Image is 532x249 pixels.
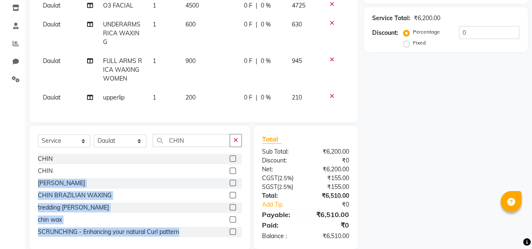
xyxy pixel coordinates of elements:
[244,57,252,66] span: 0 F
[38,228,179,236] div: SCRUNCHING - Enhancing your natural Curl pattern
[261,20,271,29] span: 0 %
[256,183,306,191] div: ( )
[38,203,109,212] div: tredding [PERSON_NAME]
[256,174,306,183] div: ( )
[292,21,302,28] span: 630
[244,20,252,29] span: 0 F
[256,232,306,241] div: Balance :
[372,29,398,37] div: Discount:
[261,57,271,66] span: 0 %
[305,220,355,230] div: ₹0
[262,174,278,182] span: CGST
[38,179,85,188] div: [PERSON_NAME]
[185,2,199,9] span: 4500
[185,21,196,28] span: 600
[256,156,306,165] div: Discount:
[256,165,306,174] div: Net:
[279,175,292,181] span: 2.5%
[244,93,252,102] span: 0 F
[305,156,355,165] div: ₹0
[43,57,61,65] span: Daulat
[43,2,61,9] span: Daulat
[244,1,252,10] span: 0 F
[256,220,306,230] div: Paid:
[414,14,440,23] div: ₹6,200.00
[305,210,355,220] div: ₹6,510.00
[256,20,257,29] span: |
[305,183,355,191] div: ₹155.00
[153,21,156,28] span: 1
[38,191,111,200] div: CHIN BRAZILIAN WAXING
[262,135,281,144] span: Total
[185,57,196,65] span: 900
[256,147,306,156] div: Sub Total:
[103,21,140,46] span: UNDERARMS RICA WAXING
[292,94,302,101] span: 210
[292,57,302,65] span: 945
[256,57,257,66] span: |
[261,1,271,10] span: 0 %
[153,94,156,101] span: 1
[256,210,306,220] div: Payable:
[262,183,277,191] span: SGST
[305,191,355,200] div: ₹6,510.00
[256,1,257,10] span: |
[103,94,124,101] span: upperlip
[38,215,62,224] div: chin wax
[256,200,314,209] a: Add Tip
[305,174,355,183] div: ₹155.00
[38,155,53,163] div: CHIN
[185,94,196,101] span: 200
[38,167,53,176] div: CHIN
[153,134,230,147] input: Search or Scan
[314,200,355,209] div: ₹0
[43,21,61,28] span: Daulat
[305,232,355,241] div: ₹6,510.00
[305,165,355,174] div: ₹6,200.00
[413,39,426,47] label: Fixed
[292,2,305,9] span: 4725
[279,183,291,190] span: 2.5%
[103,57,142,82] span: FULL ARMS RICA WAXING WOMEN
[256,191,306,200] div: Total:
[153,57,156,65] span: 1
[256,93,257,102] span: |
[103,2,133,9] span: O3 FACIAL
[43,94,61,101] span: Daulat
[261,93,271,102] span: 0 %
[372,14,410,23] div: Service Total:
[413,28,440,36] label: Percentage
[153,2,156,9] span: 1
[305,147,355,156] div: ₹6,200.00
